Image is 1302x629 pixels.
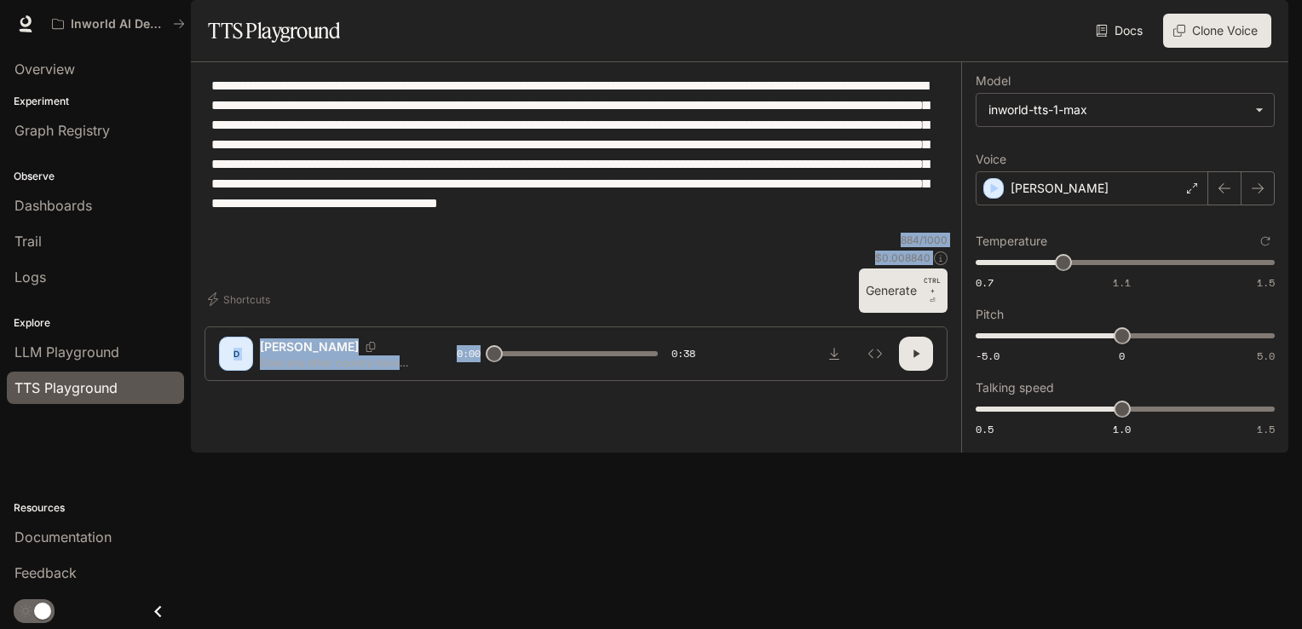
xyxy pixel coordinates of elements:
[1163,14,1271,48] button: Clone Voice
[976,75,1011,87] p: Model
[205,286,277,313] button: Shortcuts
[1257,349,1275,363] span: 5.0
[1256,232,1275,251] button: Reset to default
[260,355,416,370] p: Does any other country have summits that invite 250 senators from [GEOGRAPHIC_DATA] into their co...
[976,275,994,290] span: 0.7
[858,337,892,371] button: Inspect
[859,268,948,313] button: GenerateCTRL +⏎
[44,7,193,41] button: All workspaces
[976,382,1054,394] p: Talking speed
[1092,14,1149,48] a: Docs
[866,280,917,302] font: Generate
[1011,180,1109,197] p: [PERSON_NAME]
[976,309,1004,320] p: Pitch
[457,345,481,362] span: 0:00
[988,101,1247,118] div: inworld-tts-1-max
[359,342,383,352] button: Copy Voice ID
[976,94,1274,126] div: inworld-tts-1-max
[976,235,1047,247] p: Temperature
[1257,275,1275,290] span: 1.5
[671,345,695,362] span: 0:38
[976,153,1006,165] p: Voice
[223,291,270,309] font: Shortcuts
[930,297,936,304] font: ⏎
[1192,20,1258,42] font: Clone Voice
[976,349,1000,363] span: -5.0
[1115,20,1143,42] font: Docs
[1257,422,1275,436] span: 1.5
[1113,275,1131,290] span: 1.1
[71,17,166,32] p: Inworld AI Demos
[976,422,994,436] span: 0.5
[817,337,851,371] button: Download audio
[924,275,941,296] p: CTRL +
[1113,422,1131,436] span: 1.0
[222,340,250,367] div: D
[208,14,340,48] h1: TTS Playground
[260,338,359,355] p: [PERSON_NAME]
[1119,349,1125,363] span: 0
